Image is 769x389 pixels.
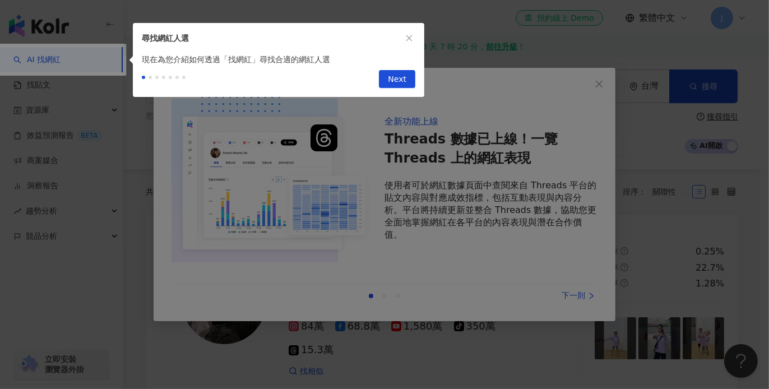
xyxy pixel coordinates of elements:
[403,32,415,44] button: close
[388,71,406,89] span: Next
[405,34,413,42] span: close
[133,53,424,66] div: 現在為您介紹如何透過「找網紅」尋找合適的網紅人選
[142,32,403,44] div: 尋找網紅人選
[379,70,415,88] button: Next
